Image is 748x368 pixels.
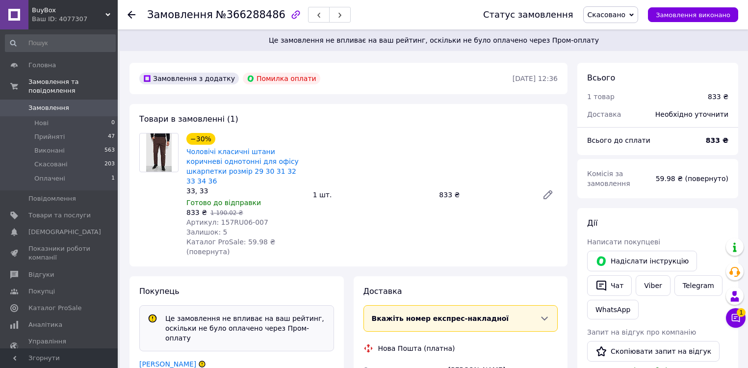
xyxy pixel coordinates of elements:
[28,287,55,296] span: Покупці
[708,92,728,102] div: 833 ₴
[636,275,670,296] a: Viber
[309,188,436,202] div: 1 шт.
[587,93,615,101] span: 1 товар
[186,199,261,207] span: Готово до відправки
[363,287,402,296] span: Доставка
[111,119,115,128] span: 0
[186,238,275,256] span: Каталог ProSale: 59.98 ₴ (повернута)
[649,104,734,125] div: Необхідно уточнити
[587,110,621,118] span: Доставка
[186,228,228,236] span: Залишок: 5
[139,114,238,124] span: Товари в замовленні (1)
[587,136,650,144] span: Всього до сплати
[210,210,243,216] span: 1 190.02 ₴
[648,7,738,22] button: Замовлення виконано
[146,133,172,172] img: Чоловічі класичні штани коричневі однотонні для офісу шкарпетки розмір 29 30 31 32 33 34 36
[726,308,746,328] button: Чат з покупцем1
[513,75,558,82] time: [DATE] 12:36
[32,6,105,15] span: BuyBox
[186,209,207,216] span: 833 ₴
[104,146,115,155] span: 563
[28,61,56,70] span: Головна
[34,160,68,169] span: Скасовані
[131,35,736,45] span: Це замовлення не впливає на ваш рейтинг, оскільки не було оплачено через Пром-оплату
[128,10,135,20] div: Повернутися назад
[588,11,626,19] span: Скасовано
[34,132,65,141] span: Прийняті
[28,211,91,220] span: Товари та послуги
[376,343,458,353] div: Нова Пошта (платна)
[186,186,305,196] div: 33, 33
[706,136,728,144] b: 833 ₴
[587,341,720,362] button: Скопіювати запит на відгук
[587,218,597,228] span: Дії
[147,9,213,21] span: Замовлення
[28,270,54,279] span: Відгуки
[372,315,509,322] span: Вкажіть номер експрес-накладної
[28,228,101,237] span: [DEMOGRAPHIC_DATA]
[656,175,728,183] span: 59.98 ₴ (повернуто)
[587,251,697,271] button: Надіслати інструкцію
[28,244,91,262] span: Показники роботи компанії
[587,170,630,187] span: Комісія за замовлення
[737,308,746,317] span: 1
[216,9,285,21] span: №366288486
[28,104,69,112] span: Замовлення
[587,300,639,319] a: WhatsApp
[538,185,558,205] a: Редагувати
[108,132,115,141] span: 47
[656,11,730,19] span: Замовлення виконано
[28,194,76,203] span: Повідомлення
[28,78,118,95] span: Замовлення та повідомлення
[674,275,722,296] a: Telegram
[186,133,215,145] div: −30%
[139,287,180,296] span: Покупець
[587,73,615,82] span: Всього
[139,360,196,368] a: [PERSON_NAME]
[104,160,115,169] span: 203
[139,73,239,84] div: Замовлення з додатку
[28,337,91,355] span: Управління сайтом
[28,320,62,329] span: Аналітика
[34,174,65,183] span: Оплачені
[587,328,696,336] span: Запит на відгук про компанію
[32,15,118,24] div: Ваш ID: 4077307
[186,218,268,226] span: Артикул: 157RU06-007
[587,275,632,296] button: Чат
[186,148,299,185] a: Чоловічі класичні штани коричневі однотонні для офісу шкарпетки розмір 29 30 31 32 33 34 36
[161,314,330,343] div: Це замовлення не впливає на ваш рейтинг, оскільки не було оплачено через Пром-оплату
[28,304,81,313] span: Каталог ProSale
[435,188,534,202] div: 833 ₴
[111,174,115,183] span: 1
[34,119,49,128] span: Нові
[587,238,660,246] span: Написати покупцеві
[243,73,320,84] div: Помилка оплати
[34,146,65,155] span: Виконані
[5,34,116,52] input: Пошук
[483,10,573,20] div: Статус замовлення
